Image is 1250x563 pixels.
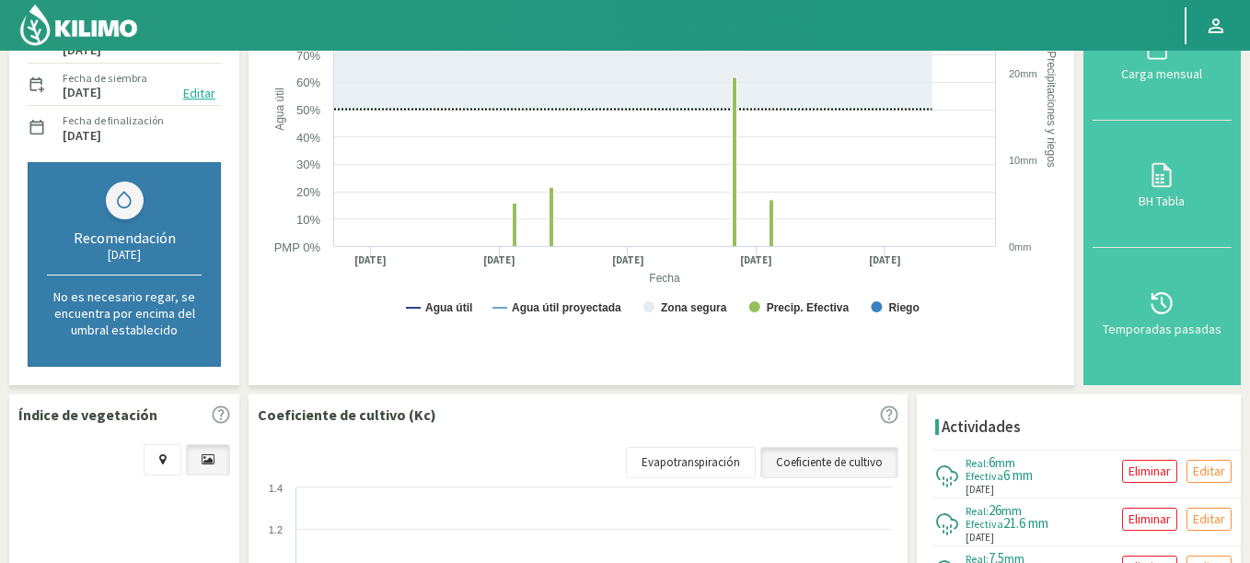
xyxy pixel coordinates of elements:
span: Efectiva [966,469,1003,483]
label: Fecha de siembra [63,70,147,87]
text: [DATE] [740,253,772,267]
span: 6 [989,453,995,471]
text: PMP 0% [274,240,321,254]
text: Zona segura [661,301,727,314]
text: 70% [296,49,320,63]
text: 1.2 [269,524,283,535]
a: Evapotranspiración [626,447,756,478]
p: Editar [1193,509,1225,530]
label: [DATE] [63,87,101,99]
button: Editar [178,83,221,104]
text: 30% [296,158,320,171]
p: Coeficiente de cultivo (Kc) [258,404,436,426]
span: mm [1001,502,1022,519]
text: Agua útil [273,88,286,131]
text: Precip. Efectiva [767,301,850,314]
text: 1.4 [269,483,283,494]
button: Eliminar [1122,460,1177,483]
h4: Actividades [942,418,1021,436]
label: [DATE] [63,130,101,142]
button: Editar [1186,508,1232,531]
text: [DATE] [869,253,901,267]
div: Temporadas pasadas [1098,323,1226,335]
text: Fecha [649,272,680,285]
text: 0mm [1009,241,1031,252]
div: Recomendación [47,229,202,247]
button: Editar [1186,460,1232,483]
p: No es necesario regar, se encuentra por encima del umbral establecido [47,288,202,338]
text: Agua útil [425,301,472,314]
text: Riego [888,301,919,314]
span: Real: [966,504,989,518]
text: 10mm [1009,155,1037,166]
span: 26 [989,501,1001,519]
span: [DATE] [966,530,994,545]
label: [DATE] [63,44,101,56]
text: 20mm [1009,68,1037,79]
div: [DATE] [47,247,202,263]
a: Coeficiente de cultivo [760,447,898,478]
p: Eliminar [1128,461,1171,482]
img: Kilimo [18,3,139,47]
button: Eliminar [1122,508,1177,531]
button: Temporadas pasadas [1093,248,1232,376]
span: [DATE] [966,482,994,498]
span: 21.6 mm [1003,514,1048,532]
label: Fecha de finalización [63,112,164,129]
span: Real: [966,456,989,470]
span: Efectiva [966,517,1003,531]
text: Agua útil proyectada [512,301,621,314]
text: [DATE] [483,253,515,267]
text: 10% [296,213,320,227]
text: [DATE] [612,253,644,267]
text: [DATE] [354,253,387,267]
text: Precipitaciones y riegos [1045,51,1058,168]
span: 6 mm [1003,466,1033,484]
text: 60% [296,76,320,89]
button: BH Tabla [1093,121,1232,249]
p: Eliminar [1128,509,1171,530]
p: Índice de vegetación [18,404,157,426]
p: Editar [1193,461,1225,482]
text: 50% [296,103,320,117]
span: mm [995,454,1015,471]
div: Carga mensual [1098,67,1226,80]
text: 20% [296,185,320,199]
text: 40% [296,131,320,145]
div: BH Tabla [1098,194,1226,207]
